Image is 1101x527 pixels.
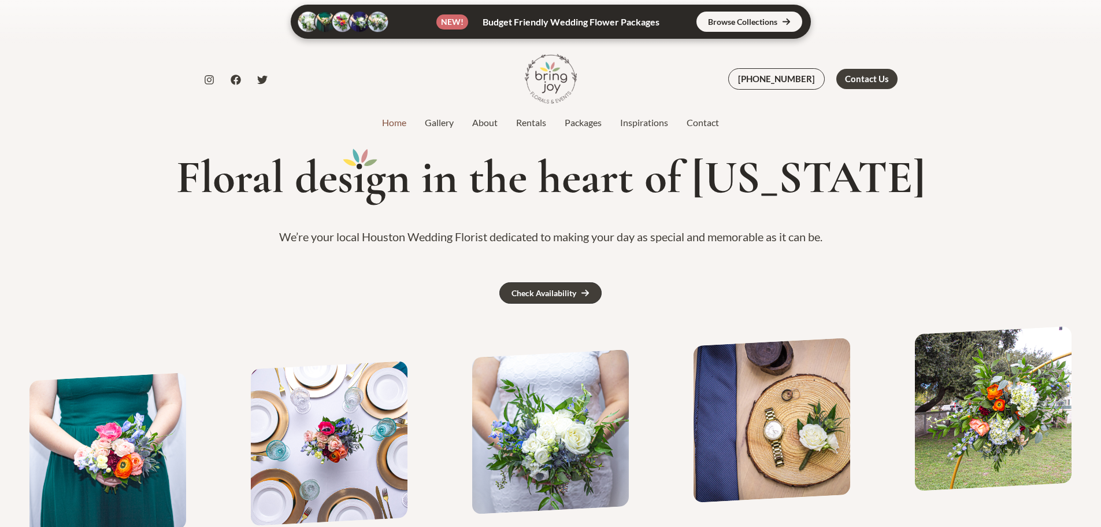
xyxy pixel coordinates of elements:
a: [PHONE_NUMBER] [728,68,825,90]
h1: Floral des gn in the heart of [US_STATE] [14,152,1087,203]
img: Bring Joy [525,53,577,105]
a: Check Availability [499,282,602,304]
a: About [463,116,507,130]
a: Instagram [204,75,214,85]
a: Home [373,116,416,130]
a: Rentals [507,116,555,130]
a: Gallery [416,116,463,130]
nav: Site Navigation [373,114,728,131]
a: Packages [555,116,611,130]
a: Contact Us [836,69,898,89]
a: Twitter [257,75,268,85]
p: We’re your local Houston Wedding Florist dedicated to making your day as special and memorable as... [14,226,1087,248]
a: Facebook [231,75,241,85]
a: Inspirations [611,116,677,130]
div: Check Availability [511,289,576,297]
mark: i [353,152,365,203]
a: Contact [677,116,728,130]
